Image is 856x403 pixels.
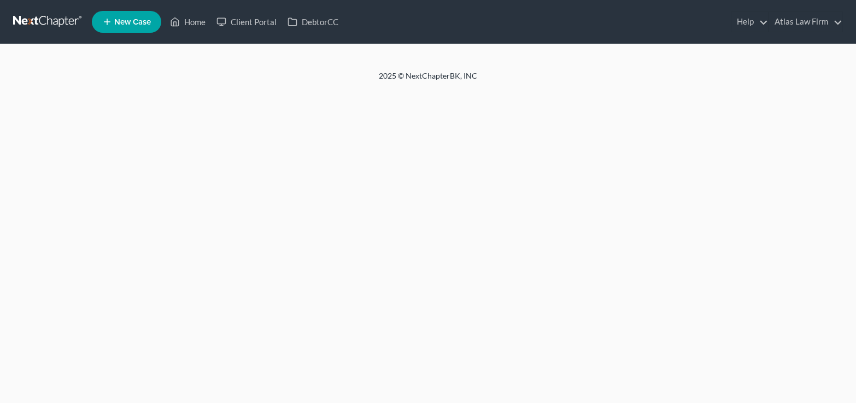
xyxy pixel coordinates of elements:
a: DebtorCC [282,12,344,32]
a: Client Portal [211,12,282,32]
a: Home [165,12,211,32]
a: Atlas Law Firm [769,12,842,32]
div: 2025 © NextChapterBK, INC [116,70,740,90]
new-legal-case-button: New Case [92,11,161,33]
a: Help [731,12,768,32]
